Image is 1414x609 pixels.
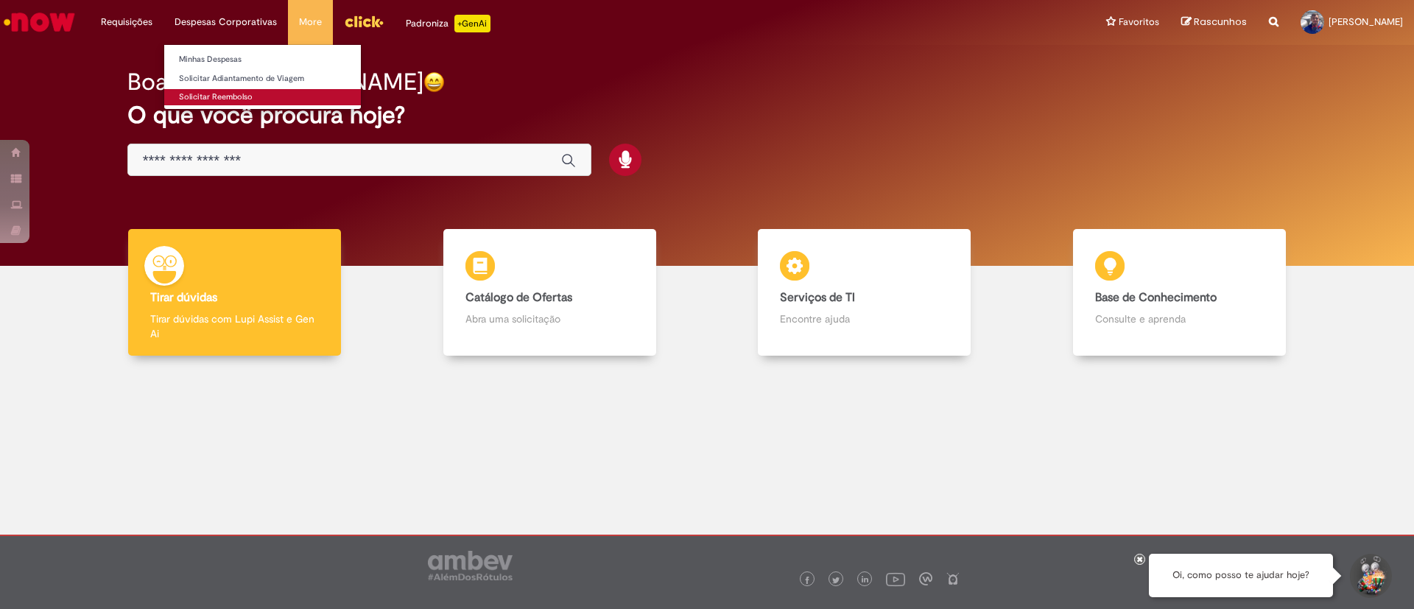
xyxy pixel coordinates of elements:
img: happy-face.png [423,71,445,93]
img: logo_footer_naosei.png [946,572,960,585]
span: Favoritos [1119,15,1159,29]
img: logo_footer_ambev_rotulo_gray.png [428,551,513,580]
span: Rascunhos [1194,15,1247,29]
a: Serviços de TI Encontre ajuda [707,229,1022,356]
b: Serviços de TI [780,290,855,305]
a: Catálogo de Ofertas Abra uma solicitação [393,229,708,356]
h2: Boa noite, [PERSON_NAME] [127,69,423,95]
div: Oi, como posso te ajudar hoje? [1149,554,1333,597]
span: Requisições [101,15,152,29]
div: Padroniza [406,15,490,32]
img: click_logo_yellow_360x200.png [344,10,384,32]
img: logo_footer_workplace.png [919,572,932,585]
ul: Despesas Corporativas [163,44,362,110]
p: +GenAi [454,15,490,32]
p: Consulte e aprenda [1095,311,1264,326]
p: Tirar dúvidas com Lupi Assist e Gen Ai [150,311,319,341]
span: More [299,15,322,29]
p: Encontre ajuda [780,311,949,326]
b: Catálogo de Ofertas [465,290,572,305]
span: Despesas Corporativas [175,15,277,29]
b: Base de Conhecimento [1095,290,1217,305]
a: Solicitar Reembolso [164,89,361,105]
a: Base de Conhecimento Consulte e aprenda [1022,229,1337,356]
img: ServiceNow [1,7,77,37]
a: Solicitar Adiantamento de Viagem [164,71,361,87]
img: logo_footer_facebook.png [803,577,811,584]
img: logo_footer_twitter.png [832,577,840,584]
p: Abra uma solicitação [465,311,634,326]
a: Tirar dúvidas Tirar dúvidas com Lupi Assist e Gen Ai [77,229,393,356]
span: [PERSON_NAME] [1329,15,1403,28]
img: logo_footer_linkedin.png [862,576,869,585]
img: logo_footer_youtube.png [886,569,905,588]
b: Tirar dúvidas [150,290,217,305]
h2: O que você procura hoje? [127,102,1287,128]
a: Rascunhos [1181,15,1247,29]
button: Iniciar Conversa de Suporte [1348,554,1392,598]
a: Minhas Despesas [164,52,361,68]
